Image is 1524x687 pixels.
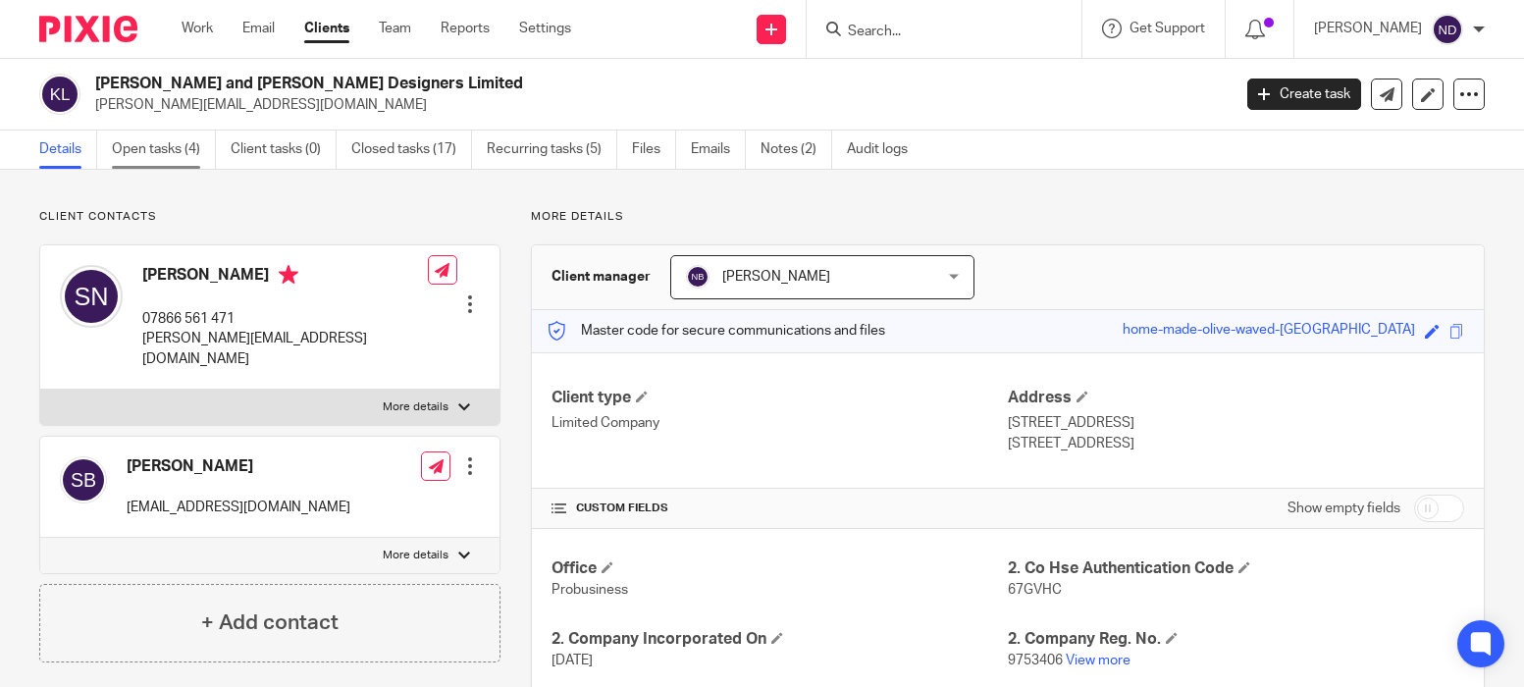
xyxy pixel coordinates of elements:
[127,456,350,477] h4: [PERSON_NAME]
[552,583,628,597] span: Probusiness
[1008,558,1464,579] h4: 2. Co Hse Authentication Code
[142,309,428,329] p: 07866 561 471
[1008,654,1063,667] span: 9753406
[691,131,746,169] a: Emails
[383,548,448,563] p: More details
[182,19,213,38] a: Work
[552,558,1008,579] h4: Office
[1008,413,1464,433] p: [STREET_ADDRESS]
[379,19,411,38] a: Team
[552,388,1008,408] h4: Client type
[1130,22,1205,35] span: Get Support
[1066,654,1130,667] a: View more
[201,608,339,638] h4: + Add contact
[304,19,349,38] a: Clients
[847,131,922,169] a: Audit logs
[547,321,885,341] p: Master code for secure communications and files
[1008,388,1464,408] h4: Address
[1008,583,1062,597] span: 67GVHC
[95,95,1218,115] p: [PERSON_NAME][EMAIL_ADDRESS][DOMAIN_NAME]
[552,267,651,287] h3: Client manager
[279,265,298,285] i: Primary
[1123,320,1415,343] div: home-made-olive-waved-[GEOGRAPHIC_DATA]
[531,209,1485,225] p: More details
[127,498,350,517] p: [EMAIL_ADDRESS][DOMAIN_NAME]
[60,265,123,328] img: svg%3E
[39,131,97,169] a: Details
[846,24,1023,41] input: Search
[1432,14,1463,45] img: svg%3E
[761,131,832,169] a: Notes (2)
[552,501,1008,516] h4: CUSTOM FIELDS
[1247,79,1361,110] a: Create task
[39,209,500,225] p: Client contacts
[60,456,107,503] img: svg%3E
[1008,434,1464,453] p: [STREET_ADDRESS]
[242,19,275,38] a: Email
[142,265,428,290] h4: [PERSON_NAME]
[39,16,137,42] img: Pixie
[1288,499,1400,518] label: Show empty fields
[95,74,993,94] h2: [PERSON_NAME] and [PERSON_NAME] Designers Limited
[441,19,490,38] a: Reports
[552,654,593,667] span: [DATE]
[1008,629,1464,650] h4: 2. Company Reg. No.
[383,399,448,415] p: More details
[112,131,216,169] a: Open tasks (4)
[519,19,571,38] a: Settings
[632,131,676,169] a: Files
[39,74,80,115] img: svg%3E
[487,131,617,169] a: Recurring tasks (5)
[552,629,1008,650] h4: 2. Company Incorporated On
[722,270,830,284] span: [PERSON_NAME]
[1314,19,1422,38] p: [PERSON_NAME]
[686,265,709,289] img: svg%3E
[552,413,1008,433] p: Limited Company
[231,131,337,169] a: Client tasks (0)
[142,329,428,369] p: [PERSON_NAME][EMAIL_ADDRESS][DOMAIN_NAME]
[351,131,472,169] a: Closed tasks (17)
